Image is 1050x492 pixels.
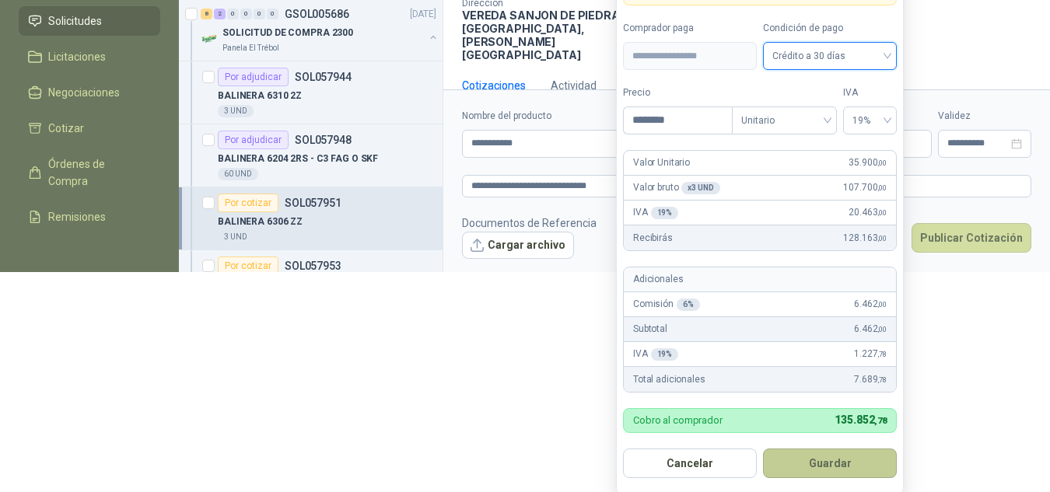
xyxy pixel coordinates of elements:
[633,231,673,246] p: Recibirás
[551,77,597,94] div: Actividad
[633,347,678,361] p: IVA
[48,84,120,101] span: Negociaciones
[295,134,352,145] p: SOL057948
[179,187,443,250] a: Por cotizarSOL057951BALINERA 6306 ZZ3 UND
[19,6,160,36] a: Solicitudes
[843,231,887,246] span: 128.163
[651,207,679,219] div: 19 %
[201,5,439,54] a: 8 2 0 0 0 0 GSOL005686[DATE] Company LogoSOLICITUD DE COMPRA 2300Panela El Trébol
[623,85,732,100] label: Precio
[681,182,719,194] div: x 3 UND
[19,113,160,143] a: Cotizar
[835,413,887,426] span: 135.852
[48,48,106,65] span: Licitaciones
[462,109,715,124] label: Nombre del producto
[222,26,353,40] p: SOLICITUD DE COMPRA 2300
[849,155,887,170] span: 35.900
[19,202,160,232] a: Remisiones
[218,152,378,166] p: BALINERA 6204 2RS - C3 FAG O SKF
[877,234,887,243] span: ,00
[218,89,302,103] p: BALINERA 6310 2Z
[633,155,690,170] p: Valor Unitario
[633,205,678,220] p: IVA
[227,9,239,19] div: 0
[854,372,887,387] span: 7.689
[214,9,226,19] div: 2
[877,159,887,167] span: ,00
[633,297,700,312] p: Comisión
[48,155,145,190] span: Órdenes de Compra
[462,77,526,94] div: Cotizaciones
[874,416,887,426] span: ,78
[222,42,279,54] p: Panela El Trébol
[48,208,106,225] span: Remisiones
[48,120,84,137] span: Cotizar
[240,9,252,19] div: 0
[843,85,897,100] label: IVA
[877,300,887,309] span: ,00
[218,256,278,275] div: Por cotizar
[254,9,265,19] div: 0
[19,42,160,72] a: Licitaciones
[179,250,443,313] a: Por cotizarSOL057953
[267,9,278,19] div: 0
[877,208,887,217] span: ,00
[218,231,254,243] div: 3 UND
[938,109,1031,124] label: Validez
[651,348,679,361] div: 19 %
[849,205,887,220] span: 20.463
[179,61,443,124] a: Por adjudicarSOL057944BALINERA 6310 2Z3 UND
[854,322,887,337] span: 6.462
[677,298,700,311] div: 6 %
[633,372,705,387] p: Total adicionales
[854,347,887,361] span: 1.227
[19,78,160,107] a: Negociaciones
[852,109,887,132] span: 19%
[295,72,352,82] p: SOL057944
[623,448,757,478] button: Cancelar
[772,44,887,68] span: Crédito a 30 días
[218,168,258,180] div: 60 UND
[201,9,212,19] div: 8
[912,223,1031,253] button: Publicar Cotización
[763,21,897,36] label: Condición de pago
[201,30,219,48] img: Company Logo
[218,131,289,149] div: Por adjudicar
[623,21,757,36] label: Comprador paga
[633,415,723,425] p: Cobro al comprador
[218,105,254,117] div: 3 UND
[218,68,289,86] div: Por adjudicar
[633,272,683,287] p: Adicionales
[633,322,667,337] p: Subtotal
[462,215,597,232] p: Documentos de Referencia
[218,215,303,229] p: BALINERA 6306 ZZ
[854,297,887,312] span: 6.462
[179,124,443,187] a: Por adjudicarSOL057948BALINERA 6204 2RS - C3 FAG O SKF60 UND
[285,197,341,208] p: SOL057951
[877,375,887,384] span: ,78
[877,350,887,358] span: ,78
[877,325,887,333] span: ,00
[19,149,160,196] a: Órdenes de Compra
[877,183,887,192] span: ,00
[218,194,278,212] div: Por cotizar
[741,109,828,132] span: Unitario
[285,9,349,19] p: GSOL005686
[285,260,341,271] p: SOL057953
[462,232,574,260] button: Cargar archivo
[843,180,887,195] span: 107.700
[410,7,436,22] p: [DATE]
[462,9,628,61] p: VEREDA SANJON DE PIEDRA [GEOGRAPHIC_DATA] , [PERSON_NAME][GEOGRAPHIC_DATA]
[633,180,720,195] p: Valor bruto
[48,12,102,30] span: Solicitudes
[763,448,897,478] button: Guardar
